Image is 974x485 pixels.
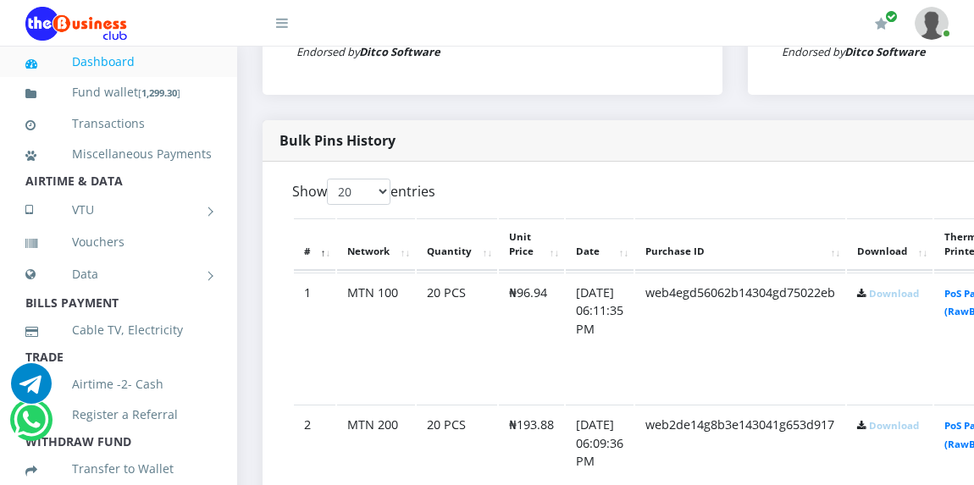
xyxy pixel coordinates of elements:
small: Endorsed by [296,44,440,59]
b: 1,299.30 [141,86,177,99]
img: Logo [25,7,127,41]
a: Vouchers [25,223,212,262]
strong: Ditco Software [844,44,926,59]
th: Unit Price: activate to sort column ascending [499,218,564,271]
th: Quantity: activate to sort column ascending [417,218,497,271]
a: Fund wallet[1,299.30] [25,73,212,113]
a: Download [869,419,919,432]
th: Date: activate to sort column ascending [566,218,634,271]
a: Data [25,253,212,295]
a: Download [869,287,919,300]
strong: Bulk Pins History [279,131,396,150]
td: 1 [294,273,335,404]
a: Register a Referral [25,395,212,434]
a: Miscellaneous Payments [25,135,212,174]
a: Chat for support [11,376,52,404]
img: User [915,7,949,40]
td: MTN 100 [337,273,415,404]
th: Download: activate to sort column ascending [847,218,932,271]
i: Renew/Upgrade Subscription [875,17,888,30]
a: Cable TV, Electricity [25,311,212,350]
td: web4egd56062b14304gd75022eb [635,273,845,404]
td: [DATE] 06:11:35 PM [566,273,634,404]
a: Transactions [25,104,212,143]
a: Chat for support [14,412,48,440]
label: Show entries [292,179,435,205]
strong: Ditco Software [359,44,440,59]
a: Dashboard [25,42,212,81]
th: #: activate to sort column descending [294,218,335,271]
td: ₦96.94 [499,273,564,404]
a: VTU [25,189,212,231]
select: Showentries [327,179,390,205]
td: 20 PCS [417,273,497,404]
a: Airtime -2- Cash [25,365,212,404]
small: Endorsed by [782,44,926,59]
small: [ ] [138,86,180,99]
th: Purchase ID: activate to sort column ascending [635,218,845,271]
span: Renew/Upgrade Subscription [885,10,898,23]
th: Network: activate to sort column ascending [337,218,415,271]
